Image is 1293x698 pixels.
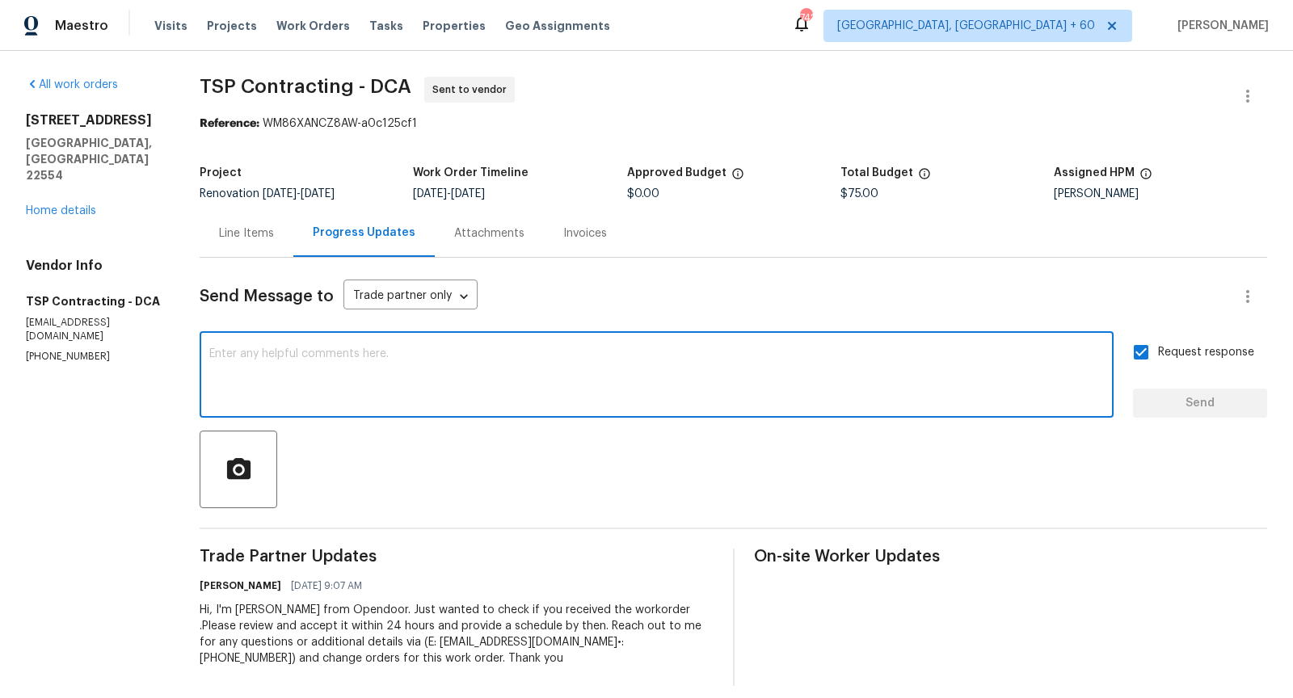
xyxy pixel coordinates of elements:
h5: TSP Contracting - DCA [26,293,161,309]
h5: Approved Budget [627,167,727,179]
h4: Vendor Info [26,258,161,274]
b: Reference: [200,118,259,129]
span: The total cost of line items that have been approved by both Opendoor and the Trade Partner. This... [731,167,744,188]
h2: [STREET_ADDRESS] [26,112,161,128]
span: [GEOGRAPHIC_DATA], [GEOGRAPHIC_DATA] + 60 [837,18,1095,34]
div: [PERSON_NAME] [1054,188,1267,200]
span: $0.00 [627,188,659,200]
h5: Total Budget [840,167,913,179]
span: Projects [207,18,257,34]
span: Visits [154,18,187,34]
span: Tasks [369,20,403,32]
span: On-site Worker Updates [754,549,1267,565]
h5: Project [200,167,242,179]
span: The hpm assigned to this work order. [1139,167,1152,188]
span: TSP Contracting - DCA [200,77,411,96]
h5: Work Order Timeline [413,167,529,179]
h5: [GEOGRAPHIC_DATA], [GEOGRAPHIC_DATA] 22554 [26,135,161,183]
span: Properties [423,18,486,34]
span: Sent to vendor [432,82,513,98]
div: Invoices [563,225,607,242]
div: Attachments [454,225,524,242]
span: Trade Partner Updates [200,549,713,565]
span: [DATE] [451,188,485,200]
h6: [PERSON_NAME] [200,578,281,594]
span: Renovation [200,188,335,200]
span: - [413,188,485,200]
span: - [263,188,335,200]
div: Progress Updates [313,225,415,241]
span: [DATE] [413,188,447,200]
span: Geo Assignments [505,18,610,34]
div: WM86XANCZ8AW-a0c125cf1 [200,116,1267,132]
div: Line Items [219,225,274,242]
span: The total cost of line items that have been proposed by Opendoor. This sum includes line items th... [918,167,931,188]
span: Maestro [55,18,108,34]
span: [DATE] [263,188,297,200]
span: Request response [1158,344,1254,361]
div: Hi, I'm [PERSON_NAME] from Opendoor. Just wanted to check if you received the workorder .Please r... [200,602,713,666]
span: [PERSON_NAME] [1171,18,1269,34]
span: Send Message to [200,288,334,305]
span: Work Orders [276,18,350,34]
span: [DATE] [301,188,335,200]
div: Trade partner only [343,284,478,310]
span: $75.00 [840,188,878,200]
span: [DATE] 9:07 AM [291,578,362,594]
a: All work orders [26,79,118,90]
a: Home details [26,205,96,217]
h5: Assigned HPM [1054,167,1135,179]
p: [PHONE_NUMBER] [26,350,161,364]
p: [EMAIL_ADDRESS][DOMAIN_NAME] [26,316,161,343]
div: 742 [800,10,811,26]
